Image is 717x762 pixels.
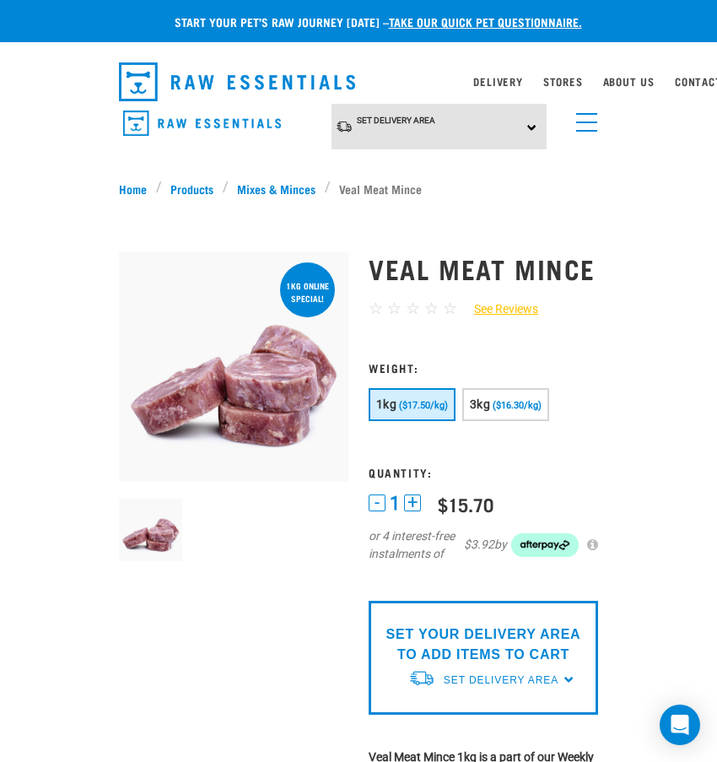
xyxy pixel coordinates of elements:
[408,669,435,687] img: van-moving.png
[457,300,538,318] a: See Reviews
[399,400,448,411] span: ($17.50/kg)
[369,388,456,421] button: 1kg ($17.50/kg)
[390,494,400,512] span: 1
[162,180,223,197] a: Products
[105,56,612,108] nav: dropdown navigation
[369,253,598,284] h1: Veal Meat Mince
[369,361,598,374] h3: Weight:
[336,120,353,133] img: van-moving.png
[443,299,457,318] span: ☆
[376,397,396,411] span: 1kg
[389,19,582,24] a: take our quick pet questionnaire.
[381,624,585,665] p: SET YOUR DELIVERY AREA TO ADD ITEMS TO CART
[369,466,598,478] h3: Quantity:
[357,116,435,125] span: Set Delivery Area
[464,536,494,554] span: $3.92
[404,494,421,511] button: +
[369,299,383,318] span: ☆
[603,78,655,84] a: About Us
[119,180,156,197] a: Home
[543,78,583,84] a: Stores
[123,111,281,137] img: Raw Essentials Logo
[444,674,558,686] span: Set Delivery Area
[369,527,598,563] div: or 4 interest-free instalments of by
[369,494,385,511] button: -
[229,180,325,197] a: Mixes & Minces
[119,252,348,482] img: 1160 Veal Meat Mince Medallions 01
[660,705,700,745] div: Open Intercom Messenger
[438,494,493,515] div: $15.70
[568,103,598,133] a: menu
[119,180,598,197] nav: breadcrumbs
[424,299,439,318] span: ☆
[511,533,579,557] img: Afterpay
[473,78,522,84] a: Delivery
[387,299,402,318] span: ☆
[462,388,549,421] button: 3kg ($16.30/kg)
[119,62,355,101] img: Raw Essentials Logo
[406,299,420,318] span: ☆
[493,400,542,411] span: ($16.30/kg)
[119,499,182,562] img: 1160 Veal Meat Mince Medallions 01
[470,397,490,411] span: 3kg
